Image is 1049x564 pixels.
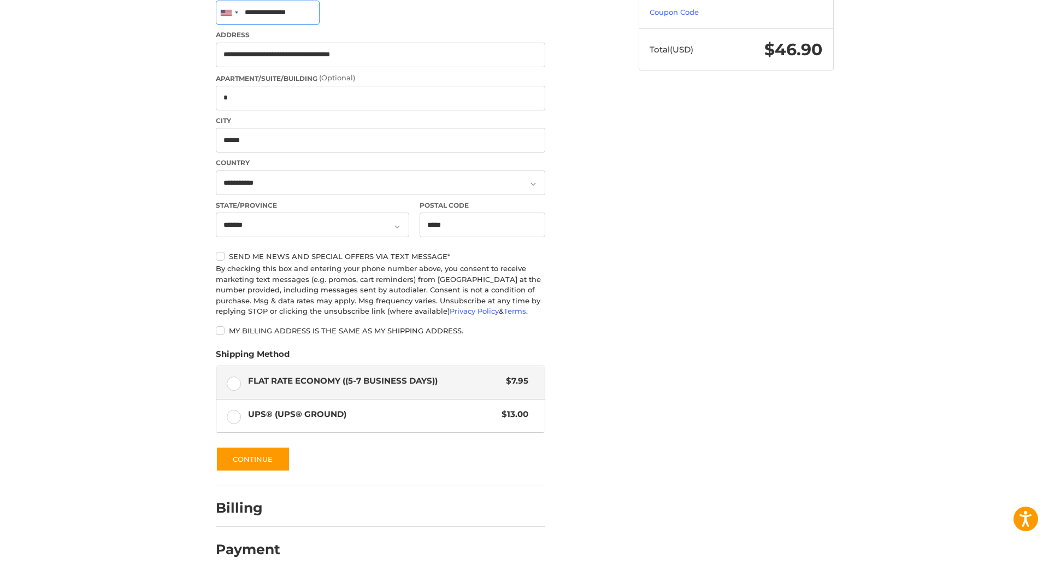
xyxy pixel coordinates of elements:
[216,541,280,558] h2: Payment
[497,408,529,421] span: $13.00
[764,39,822,60] span: $46.90
[216,348,290,366] legend: Shipping Method
[216,252,545,261] label: Send me news and special offers via text message*
[650,8,699,16] a: Coupon Code
[248,375,501,387] span: Flat Rate Economy ((5-7 Business Days))
[216,326,545,335] label: My billing address is the same as my shipping address.
[319,73,355,82] small: (Optional)
[216,446,290,472] button: Continue
[216,1,241,25] div: United States: +1
[216,116,545,126] label: City
[650,44,693,55] span: Total (USD)
[248,408,497,421] span: UPS® (UPS® Ground)
[216,30,545,40] label: Address
[216,73,545,84] label: Apartment/Suite/Building
[420,201,545,210] label: Postal Code
[216,263,545,317] div: By checking this box and entering your phone number above, you consent to receive marketing text ...
[216,158,545,168] label: Country
[501,375,529,387] span: $7.95
[216,201,409,210] label: State/Province
[450,307,499,315] a: Privacy Policy
[504,307,526,315] a: Terms
[216,500,280,516] h2: Billing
